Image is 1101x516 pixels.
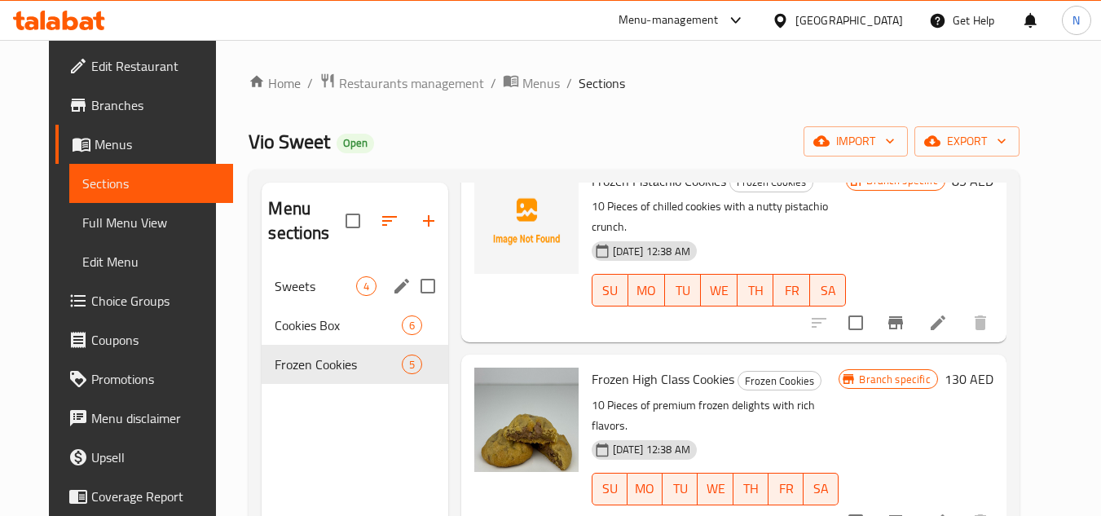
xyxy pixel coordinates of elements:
span: Sections [82,174,220,193]
span: Edit Menu [82,252,220,271]
span: Promotions [91,369,220,389]
a: Home [249,73,301,93]
span: Branch specific [852,372,936,387]
img: Frozen Pistachio Cookies [474,170,579,274]
span: Menu disclaimer [91,408,220,428]
button: SU [592,473,628,505]
button: SA [804,473,839,505]
span: Full Menu View [82,213,220,232]
div: Cookies Box6 [262,306,447,345]
h2: Menu sections [268,196,345,245]
a: Choice Groups [55,281,233,320]
button: WE [701,274,738,307]
span: Cookies Box [275,315,401,335]
span: Restaurants management [339,73,484,93]
span: Branches [91,95,220,115]
span: export [927,131,1006,152]
span: 6 [403,318,421,333]
span: WE [704,477,726,501]
span: Coverage Report [91,487,220,506]
span: TH [740,477,762,501]
span: Menus [522,73,560,93]
button: FR [768,473,804,505]
li: / [307,73,313,93]
a: Edit Menu [69,242,233,281]
a: Menus [55,125,233,164]
div: Frozen Cookies [729,173,813,192]
a: Branches [55,86,233,125]
div: Open [337,134,374,153]
span: Upsell [91,448,220,467]
span: SU [599,477,621,501]
span: 4 [357,279,376,294]
span: TU [669,477,691,501]
a: Coupons [55,320,233,359]
span: Open [337,136,374,150]
h6: 130 AED [945,368,993,390]
span: N [1072,11,1080,29]
a: Upsell [55,438,233,477]
span: Select to update [839,306,873,340]
span: SA [810,477,832,501]
div: [GEOGRAPHIC_DATA] [795,11,903,29]
span: import [817,131,895,152]
button: delete [961,303,1000,342]
p: 10 Pieces of premium frozen delights with rich flavors. [592,395,839,436]
nav: breadcrumb [249,73,1019,94]
span: SU [599,279,622,302]
span: MO [635,279,658,302]
span: Menus [95,135,220,154]
span: TU [672,279,695,302]
img: Frozen High Class Cookies [474,368,579,472]
div: Frozen Cookies5 [262,345,447,384]
span: Sections [579,73,625,93]
span: Frozen Cookies [738,372,821,390]
a: Menu disclaimer [55,399,233,438]
span: [DATE] 12:38 AM [606,244,697,259]
span: FR [780,279,804,302]
button: Branch-specific-item [876,303,915,342]
span: Frozen High Class Cookies [592,367,734,391]
div: Menu-management [619,11,719,30]
span: Edit Restaurant [91,56,220,76]
button: edit [390,274,414,298]
span: Frozen Cookies [730,173,813,192]
button: MO [628,274,665,307]
a: Menus [503,73,560,94]
a: Coverage Report [55,477,233,516]
a: Sections [69,164,233,203]
button: FR [773,274,810,307]
div: Sweets4edit [262,267,447,306]
a: Edit Restaurant [55,46,233,86]
span: Sort sections [370,201,409,240]
li: / [491,73,496,93]
span: Sweets [275,276,355,296]
button: SU [592,274,628,307]
button: Add section [409,201,448,240]
button: SA [810,274,847,307]
a: Restaurants management [319,73,484,94]
p: 10 Pieces of chilled cookies with a nutty pistachio crunch. [592,196,847,237]
button: MO [628,473,663,505]
button: TU [663,473,698,505]
span: Coupons [91,330,220,350]
a: Full Menu View [69,203,233,242]
span: TH [744,279,768,302]
span: WE [707,279,731,302]
button: TU [665,274,702,307]
button: import [804,126,908,157]
a: Edit menu item [928,313,948,333]
span: MO [634,477,656,501]
a: Promotions [55,359,233,399]
li: / [566,73,572,93]
div: items [402,315,422,335]
span: 5 [403,357,421,373]
button: TH [738,274,774,307]
button: WE [698,473,733,505]
div: items [402,355,422,374]
span: Frozen Cookies [275,355,401,374]
button: export [914,126,1020,157]
span: Vio Sweet [249,123,330,160]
